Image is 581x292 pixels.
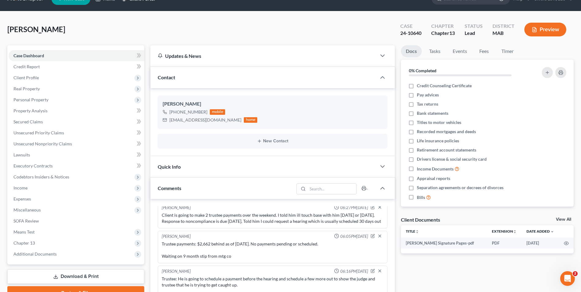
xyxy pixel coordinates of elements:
span: Appraisal reports [417,175,450,182]
a: Events [448,45,472,57]
a: Download & Print [7,269,144,284]
div: mobile [210,109,225,115]
span: Case Dashboard [13,53,44,58]
div: [PERSON_NAME] [162,268,191,275]
span: Bank statements [417,110,448,116]
div: [PERSON_NAME] [162,234,191,240]
span: [PERSON_NAME] [7,25,65,34]
div: [PERSON_NAME] [162,205,191,211]
span: Real Property [13,86,40,91]
span: Unsecured Priority Claims [13,130,64,135]
span: 13 [449,30,455,36]
div: Client is going to make 2 trustee payments over the weekend. I told him ill touch base with him [... [162,212,383,224]
a: Timer [496,45,519,57]
span: Drivers license & social security card [417,156,487,162]
a: View All [556,217,571,222]
span: Secured Claims [13,119,43,124]
span: Retirement account statements [417,147,476,153]
td: [DATE] [522,238,559,249]
span: Tax returns [417,101,438,107]
div: Chapter [431,23,455,30]
a: Credit Report [9,61,144,72]
strong: 0% Completed [409,68,436,73]
span: Personal Property [13,97,48,102]
div: Client Documents [401,216,440,223]
a: Unsecured Priority Claims [9,127,144,138]
div: Chapter [431,30,455,37]
div: Case [400,23,421,30]
span: Comments [158,185,181,191]
span: Miscellaneous [13,207,41,212]
span: Income Documents [417,166,454,172]
i: unfold_more [415,230,419,234]
a: Secured Claims [9,116,144,127]
a: Docs [401,45,422,57]
span: Recorded mortgages and deeds [417,129,476,135]
a: Titleunfold_more [406,229,419,234]
div: 24-10640 [400,30,421,37]
div: District [492,23,515,30]
a: Lawsuits [9,149,144,160]
span: Chapter 13 [13,240,35,245]
span: SOFA Review [13,218,39,223]
div: [EMAIL_ADDRESS][DOMAIN_NAME] [169,117,241,123]
span: Contact [158,74,175,80]
span: Client Profile [13,75,39,80]
span: Bills [417,194,425,200]
div: MAB [492,30,515,37]
div: Updates & News [158,53,369,59]
a: Property Analysis [9,105,144,116]
div: Status [465,23,483,30]
span: Income [13,185,28,190]
td: PDF [487,238,522,249]
a: Fees [474,45,494,57]
span: Credit Counseling Certificate [417,83,472,89]
span: Codebtors Insiders & Notices [13,174,69,179]
span: Unsecured Nonpriority Claims [13,141,72,146]
button: New Contact [163,139,383,144]
span: 06:05PM[DATE] [340,234,368,239]
span: Means Test [13,229,35,234]
div: Lead [465,30,483,37]
span: Life insurance policies [417,138,459,144]
i: unfold_more [513,230,517,234]
a: Unsecured Nonpriority Claims [9,138,144,149]
div: home [244,117,257,123]
a: Extensionunfold_more [492,229,517,234]
div: [PERSON_NAME] [163,100,383,108]
div: [PHONE_NUMBER] [169,109,207,115]
input: Search... [307,184,356,194]
a: Tasks [424,45,445,57]
span: 2 [573,271,578,276]
span: Executory Contracts [13,163,53,168]
span: 06:27PM[DATE] [340,205,368,211]
span: Property Analysis [13,108,47,113]
i: expand_more [550,230,554,234]
td: [PERSON_NAME] Signature Pages-pdf [401,238,487,249]
span: Titles to motor vehicles [417,119,461,125]
button: Preview [524,23,566,36]
iframe: Intercom live chat [560,271,575,286]
span: Pay advices [417,92,439,98]
span: 06:16PM[DATE] [340,268,368,274]
span: Expenses [13,196,31,201]
span: Credit Report [13,64,40,69]
a: Case Dashboard [9,50,144,61]
a: SOFA Review [9,215,144,226]
a: Executory Contracts [9,160,144,171]
span: Quick Info [158,164,181,170]
span: Separation agreements or decrees of divorces [417,185,504,191]
a: Date Added expand_more [526,229,554,234]
span: Additional Documents [13,251,57,256]
span: Lawsuits [13,152,30,157]
div: Trustee payments: $2,662 behind as of [DATE]. No payments pending or scheduled. Waiting on 9 mont... [162,241,383,259]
